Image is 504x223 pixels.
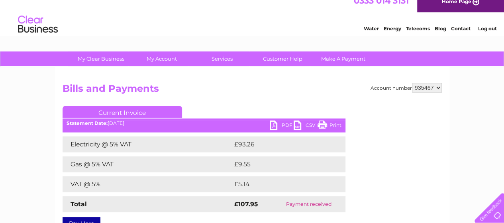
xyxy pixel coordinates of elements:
[294,120,318,132] a: CSV
[406,34,430,40] a: Telecoms
[63,156,232,172] td: Gas @ 5% VAT
[63,120,345,126] div: [DATE]
[310,51,376,66] a: Make A Payment
[384,34,401,40] a: Energy
[63,106,182,118] a: Current Invoice
[318,120,341,132] a: Print
[371,83,442,93] div: Account number
[232,156,327,172] td: £9.55
[250,51,316,66] a: Customer Help
[189,51,255,66] a: Services
[478,34,496,40] a: Log out
[64,4,441,39] div: Clear Business is a trading name of Verastar Limited (registered in [GEOGRAPHIC_DATA] No. 3667643...
[435,34,446,40] a: Blog
[63,136,232,152] td: Electricity @ 5% VAT
[129,51,194,66] a: My Account
[232,176,326,192] td: £5.14
[63,176,232,192] td: VAT @ 5%
[232,136,329,152] td: £93.26
[364,34,379,40] a: Water
[451,34,471,40] a: Contact
[354,4,409,14] a: 0333 014 3131
[67,120,108,126] b: Statement Date:
[18,21,58,45] img: logo.png
[63,83,442,98] h2: Bills and Payments
[68,51,134,66] a: My Clear Business
[270,120,294,132] a: PDF
[234,200,258,208] strong: £107.95
[273,196,345,212] td: Payment received
[71,200,87,208] strong: Total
